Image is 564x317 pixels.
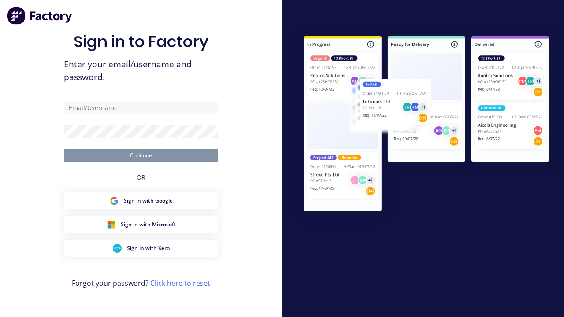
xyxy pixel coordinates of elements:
button: Continue [64,149,218,162]
h1: Sign in to Factory [74,32,208,51]
input: Email/Username [64,101,218,114]
button: Google Sign inSign in with Google [64,192,218,209]
img: Factory [7,7,73,25]
img: Google Sign in [110,196,119,205]
span: Sign in with Xero [127,244,170,252]
div: OR [137,162,145,192]
button: Microsoft Sign inSign in with Microsoft [64,216,218,233]
a: Click here to reset [150,278,210,288]
span: Enter your email/username and password. [64,58,218,84]
span: Sign in with Microsoft [121,221,176,229]
img: Sign in [289,22,564,227]
span: Sign in with Google [124,197,173,205]
img: Microsoft Sign in [107,220,115,229]
span: Forgot your password? [72,278,210,288]
img: Xero Sign in [113,244,122,253]
button: Xero Sign inSign in with Xero [64,240,218,257]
